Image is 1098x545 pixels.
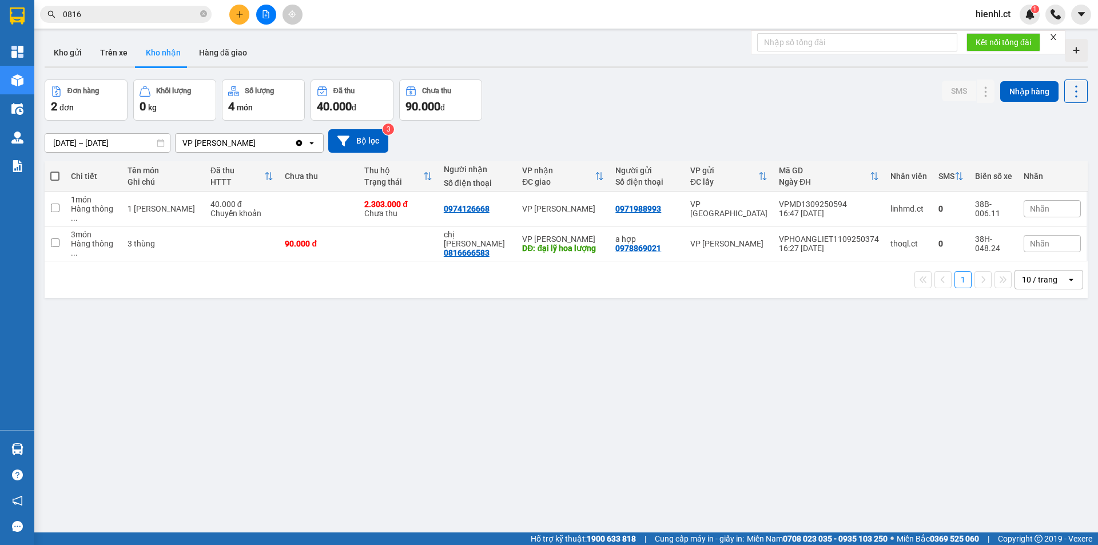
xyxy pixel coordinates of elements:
svg: Clear value [295,138,304,148]
div: Thu hộ [364,166,423,175]
span: copyright [1035,535,1043,543]
span: close-circle [200,9,207,20]
span: message [12,521,23,532]
img: phone-icon [1051,9,1061,19]
span: 1 [1033,5,1037,13]
img: warehouse-icon [11,443,23,455]
span: Nhãn [1030,239,1049,248]
div: 16:27 [DATE] [779,244,879,253]
span: 0 [140,100,146,113]
div: chị thoan [444,230,511,248]
span: 4 [228,100,234,113]
div: VP gửi [690,166,758,175]
button: Số lượng4món [222,79,305,121]
div: 0974126668 [444,204,490,213]
div: 1 THÙNG SƠN [128,204,198,213]
span: close [1049,33,1057,41]
div: Đơn hàng [67,87,99,95]
input: Select a date range. [45,134,170,152]
div: a hợp [615,234,679,244]
div: 38H-048.24 [975,234,1012,253]
div: Chưa thu [422,87,451,95]
div: ĐC giao [522,177,595,186]
div: VPHOANGLIET1109250374 [779,234,879,244]
div: Số lượng [245,87,274,95]
div: Khối lượng [156,87,191,95]
strong: 0708 023 035 - 0935 103 250 [783,534,888,543]
div: VP [GEOGRAPHIC_DATA] [690,200,767,218]
div: Chuyển khoản [210,209,274,218]
div: Tên món [128,166,198,175]
th: Toggle SortBy [685,161,773,192]
div: Ngày ĐH [779,177,870,186]
img: warehouse-icon [11,74,23,86]
div: 10 / trang [1022,274,1057,285]
span: question-circle [12,470,23,480]
img: solution-icon [11,160,23,172]
div: VP [PERSON_NAME] [522,234,604,244]
button: Kết nối tổng đài [966,33,1040,51]
span: kg [148,103,157,112]
span: close-circle [200,10,207,17]
input: Nhập số tổng đài [757,33,957,51]
span: hienhl.ct [966,7,1020,21]
span: Miền Bắc [897,532,979,545]
div: Nhân viên [890,172,927,181]
span: 90.000 [405,100,440,113]
button: caret-down [1071,5,1091,25]
span: Nhãn [1030,204,1049,213]
div: thoql.ct [890,239,927,248]
th: Toggle SortBy [205,161,280,192]
div: SMS [938,172,954,181]
div: 1 món [71,195,116,204]
strong: 0369 525 060 [930,534,979,543]
button: Hàng đã giao [190,39,256,66]
span: ... [71,248,78,257]
span: caret-down [1076,9,1087,19]
span: Miền Nam [747,532,888,545]
div: Hàng thông thường [71,239,116,257]
div: Biển số xe [975,172,1012,181]
input: Tìm tên, số ĐT hoặc mã đơn [63,8,198,21]
div: Đã thu [333,87,355,95]
div: 3 thùng [128,239,198,248]
span: Hỗ trợ kỹ thuật: [531,532,636,545]
div: VP [PERSON_NAME] [690,239,767,248]
input: Selected VP Hồng Lĩnh. [257,137,258,149]
div: linhmd.ct [890,204,927,213]
div: 2.303.000 đ [364,200,432,209]
sup: 3 [383,124,394,135]
div: Số điện thoại [615,177,679,186]
button: Chưa thu90.000đ [399,79,482,121]
div: Nhãn [1024,172,1081,181]
span: ... [71,213,78,222]
button: 1 [954,271,972,288]
span: search [47,10,55,18]
div: 0816666583 [444,248,490,257]
span: plus [236,10,244,18]
div: 0 [938,239,964,248]
svg: open [307,138,316,148]
span: 40.000 [317,100,352,113]
span: đ [440,103,445,112]
th: Toggle SortBy [516,161,610,192]
span: món [237,103,253,112]
strong: 1900 633 818 [587,534,636,543]
span: file-add [262,10,270,18]
button: Khối lượng0kg [133,79,216,121]
span: 2 [51,100,57,113]
img: warehouse-icon [11,103,23,115]
button: aim [283,5,303,25]
button: file-add [256,5,276,25]
button: Kho nhận [137,39,190,66]
div: 90.000 đ [285,239,353,248]
div: 3 món [71,230,116,239]
button: plus [229,5,249,25]
div: 16:47 [DATE] [779,209,879,218]
div: Ghi chú [128,177,198,186]
th: Toggle SortBy [773,161,885,192]
span: Cung cấp máy in - giấy in: [655,532,744,545]
div: 0978869021 [615,244,661,253]
th: Toggle SortBy [933,161,969,192]
img: logo-vxr [10,7,25,25]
